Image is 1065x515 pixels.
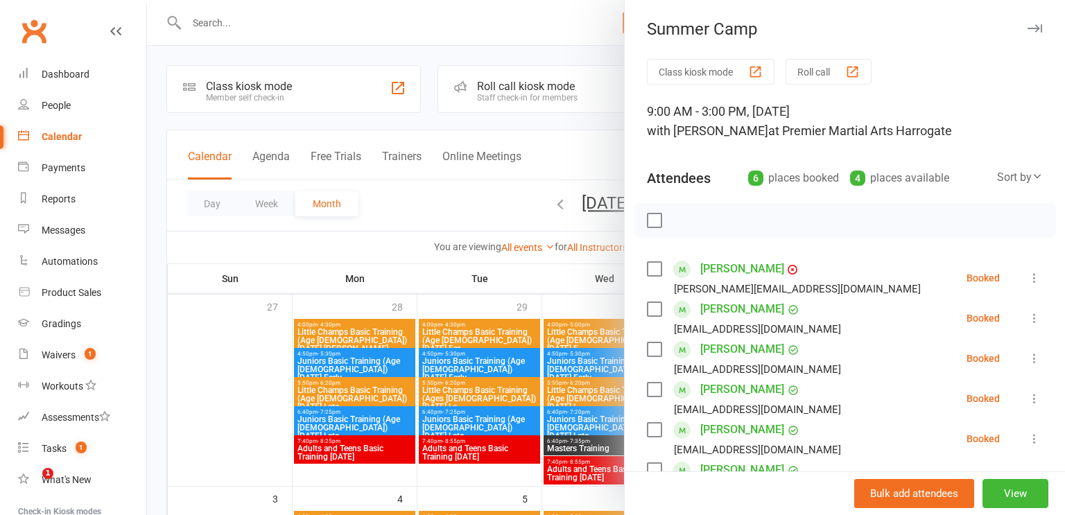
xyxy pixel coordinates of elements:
[42,318,81,329] div: Gradings
[850,171,865,186] div: 4
[42,100,71,111] div: People
[76,442,87,453] span: 1
[997,168,1043,186] div: Sort by
[967,353,1000,363] div: Booked
[748,168,839,188] div: places booked
[42,468,53,479] span: 1
[700,338,784,360] a: [PERSON_NAME]
[700,378,784,401] a: [PERSON_NAME]
[674,441,841,459] div: [EMAIL_ADDRESS][DOMAIN_NAME]
[18,121,146,152] a: Calendar
[18,433,146,464] a: Tasks 1
[18,277,146,308] a: Product Sales
[854,479,974,508] button: Bulk add attendees
[18,59,146,90] a: Dashboard
[42,131,82,142] div: Calendar
[967,313,1000,323] div: Booked
[85,348,96,360] span: 1
[647,168,711,188] div: Attendees
[967,394,1000,403] div: Booked
[18,90,146,121] a: People
[700,459,784,481] a: [PERSON_NAME]
[850,168,949,188] div: places available
[42,162,85,173] div: Payments
[982,479,1048,508] button: View
[18,152,146,184] a: Payments
[42,256,98,267] div: Automations
[42,443,67,454] div: Tasks
[768,123,952,138] span: at Premier Martial Arts Harrogate
[674,401,841,419] div: [EMAIL_ADDRESS][DOMAIN_NAME]
[700,298,784,320] a: [PERSON_NAME]
[18,464,146,496] a: What's New
[18,308,146,340] a: Gradings
[18,340,146,371] a: Waivers 1
[674,360,841,378] div: [EMAIL_ADDRESS][DOMAIN_NAME]
[748,171,763,186] div: 6
[967,273,1000,283] div: Booked
[18,402,146,433] a: Assessments
[18,246,146,277] a: Automations
[42,474,92,485] div: What's New
[700,419,784,441] a: [PERSON_NAME]
[647,123,768,138] span: with [PERSON_NAME]
[18,215,146,246] a: Messages
[647,102,1043,141] div: 9:00 AM - 3:00 PM, [DATE]
[42,193,76,204] div: Reports
[18,184,146,215] a: Reports
[647,59,774,85] button: Class kiosk mode
[42,225,85,236] div: Messages
[18,371,146,402] a: Workouts
[967,434,1000,444] div: Booked
[42,381,83,392] div: Workouts
[625,19,1065,39] div: Summer Camp
[42,69,89,80] div: Dashboard
[14,468,47,501] iframe: Intercom live chat
[700,258,784,280] a: [PERSON_NAME]
[17,14,51,49] a: Clubworx
[674,280,921,298] div: [PERSON_NAME][EMAIL_ADDRESS][DOMAIN_NAME]
[42,287,101,298] div: Product Sales
[674,320,841,338] div: [EMAIL_ADDRESS][DOMAIN_NAME]
[786,59,872,85] button: Roll call
[42,349,76,360] div: Waivers
[42,412,110,423] div: Assessments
